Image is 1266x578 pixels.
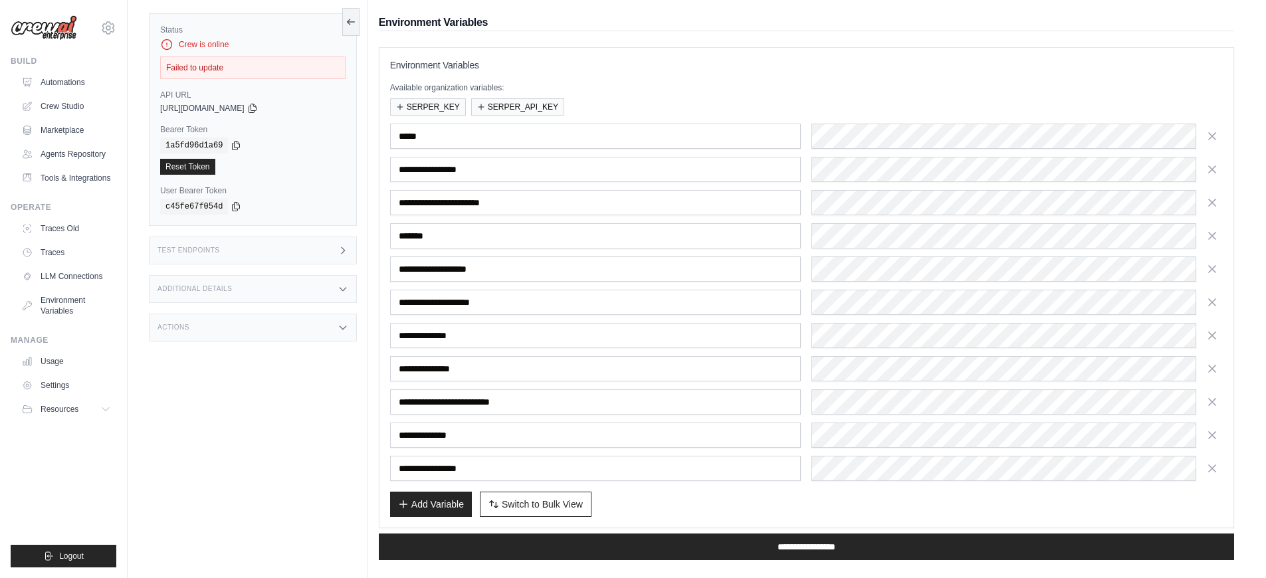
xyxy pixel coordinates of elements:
h3: Test Endpoints [158,246,220,254]
label: User Bearer Token [160,185,346,196]
button: SERPER_KEY [390,98,466,116]
a: LLM Connections [16,266,116,287]
button: Resources [16,399,116,420]
code: 1a5fd96d1a69 [160,138,228,153]
button: Switch to Bulk View [480,492,591,517]
div: Failed to update [160,56,346,79]
button: SERPER_API_KEY [471,98,564,116]
a: Automations [16,72,116,93]
a: Traces Old [16,218,116,239]
p: Available organization variables: [390,82,1223,93]
h3: Environment Variables [390,58,1223,72]
label: API URL [160,90,346,100]
div: Build [11,56,116,66]
a: Environment Variables [16,290,116,322]
a: Agents Repository [16,144,116,165]
code: c45fe67f054d [160,199,228,215]
a: Crew Studio [16,96,116,117]
label: Status [160,25,346,35]
button: Logout [11,545,116,567]
span: Resources [41,404,78,415]
a: Tools & Integrations [16,167,116,189]
iframe: Chat Widget [1200,514,1266,578]
a: Marketplace [16,120,116,141]
div: Operate [11,202,116,213]
a: Usage [16,351,116,372]
h3: Additional Details [158,285,232,293]
div: Crew is online [160,38,346,51]
div: Manage [11,335,116,345]
span: [URL][DOMAIN_NAME] [160,103,245,114]
h2: Environment Variables [379,15,1234,31]
h3: Actions [158,324,189,332]
a: Settings [16,375,116,396]
label: Bearer Token [160,124,346,135]
a: Traces [16,242,116,263]
span: Switch to Bulk View [502,498,583,511]
img: Logo [11,15,77,41]
button: Add Variable [390,492,472,517]
span: Logout [59,551,84,561]
a: Reset Token [160,159,215,175]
